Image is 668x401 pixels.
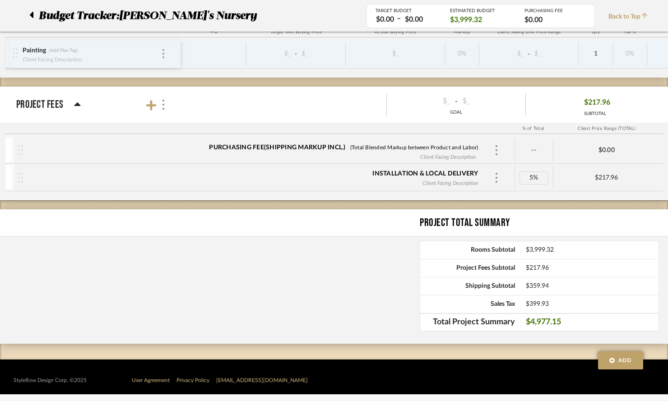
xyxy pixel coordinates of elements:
button: Add [598,351,643,369]
p: [PERSON_NAME]'s Nursery [119,8,261,24]
div: $_ [532,47,576,60]
div: (Add Plan Tag) [49,47,78,54]
a: User Agreement [132,378,170,383]
div: 1 [581,47,610,60]
div: Client Facing Description [420,178,481,188]
span: Shipping Subtotal [420,282,515,290]
div: - [387,94,525,108]
div: $217.96 [553,174,660,182]
div: Project Total Summary [420,215,668,231]
div: $_ [299,47,343,60]
span: – [397,14,401,25]
div: Markup [445,27,479,37]
div: $0.00 [402,14,426,25]
div: PURCHASING FEE [524,8,585,14]
div: ESTIMATED BUDGET [450,8,511,14]
span: - [526,50,532,59]
div: $_ [371,47,420,60]
span: $217.96 [526,264,659,272]
div: $0.00 [373,14,397,25]
div: Purchasing Fee (Shipping markup incl.) [209,143,478,152]
span: (Total Blended Markup between Product and Labor) [350,143,478,152]
div: SUBTOTAL [580,111,610,117]
div: Actual Buying Price [346,27,445,37]
div: TARGET BUDGET [376,8,436,14]
div: $_ [482,47,526,60]
img: more.svg [494,173,499,183]
span: $217.96 [584,96,610,110]
div: Client Price Range (TOTAL) [552,123,661,134]
span: $0.00 [524,15,543,25]
div: -- [515,139,553,161]
div: $0.00 [553,139,660,161]
a: [EMAIL_ADDRESS][DOMAIN_NAME] [216,378,308,383]
img: 3dots-v.svg [162,49,164,58]
p: Project Fees [16,97,63,113]
div: $_ [249,47,293,60]
img: vertical-grip.svg [13,48,18,58]
div: StyleRow Design Corp. ©2025 [14,377,87,384]
span: $4,977.15 [526,318,659,327]
div: Painting [22,46,46,55]
img: more.svg [161,100,166,110]
span: - [293,50,299,59]
span: Total Project Summary [420,318,515,327]
div: Client Facing Description [22,55,83,64]
mat-expansion-panel-header: Installation & Local DeliveryClient Facing Description5%$217.96 [5,164,663,191]
a: Privacy Policy [176,378,209,383]
div: Client Selling Unit Price Range [479,27,579,37]
span: Sales Tax [420,300,515,308]
div: Qty [579,27,613,37]
img: vertical-grip.svg [18,145,23,155]
img: more.svg [494,145,499,155]
div: $_ [392,94,453,108]
span: Project Fees Subtotal [420,264,515,272]
div: Client Facing Description [417,152,478,161]
div: Tax % [613,27,647,37]
span: Add [618,356,632,364]
div: Target Unit Buying Price [246,27,346,37]
img: vertical-grip.svg [18,173,23,183]
div: 0% [616,47,644,60]
span: Back to Top [608,12,652,22]
span: $359.94 [526,282,659,290]
span: $399.93 [526,300,659,308]
span: $3,999.32 [450,15,482,25]
span: $3,999.32 [526,246,659,254]
span: Budget Tracker: [39,8,119,24]
div: Project WideTeam StatusSELECT STATUSClient StatusSELECT STATUS$0.00-$0.00GOAL$0.00SUBTOTAL [5,27,668,78]
div: GOAL [387,109,525,116]
div: PO [182,27,246,37]
div: 5% [520,171,548,184]
span: Rooms Subtotal [420,246,515,254]
div: Installation & Local Delivery [372,169,478,178]
div: 0% [448,47,476,60]
div: $_ [460,94,520,108]
div: % of Total [514,123,552,134]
